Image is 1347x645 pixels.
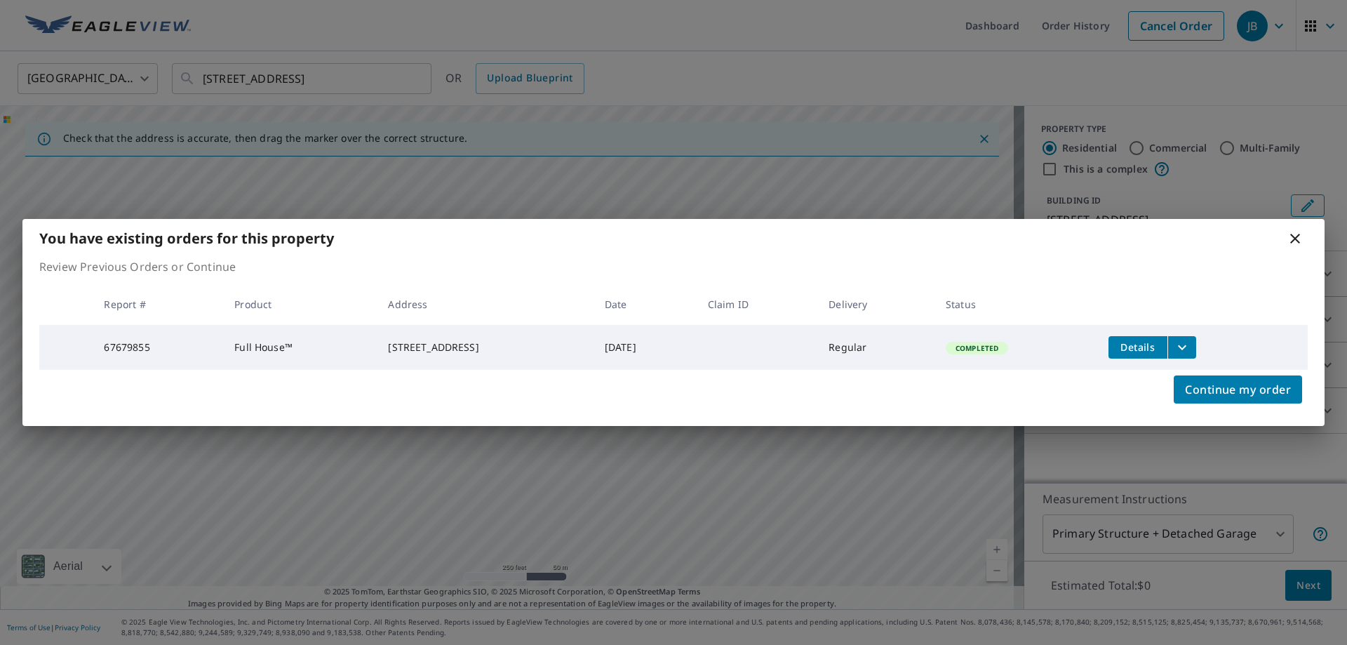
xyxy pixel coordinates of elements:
button: filesDropdownBtn-67679855 [1167,336,1196,359]
th: Status [934,284,1097,325]
th: Date [594,284,697,325]
th: Claim ID [697,284,817,325]
span: Details [1117,340,1159,354]
td: Regular [817,325,934,370]
button: detailsBtn-67679855 [1108,336,1167,359]
th: Report # [93,284,223,325]
button: Continue my order [1174,375,1302,404]
td: Full House™ [223,325,377,370]
td: [DATE] [594,325,697,370]
span: Continue my order [1185,380,1291,399]
th: Address [377,284,594,325]
div: [STREET_ADDRESS] [388,340,582,354]
p: Review Previous Orders or Continue [39,258,1308,275]
th: Product [223,284,377,325]
span: Completed [947,343,1007,353]
th: Delivery [817,284,934,325]
td: 67679855 [93,325,223,370]
b: You have existing orders for this property [39,229,334,248]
